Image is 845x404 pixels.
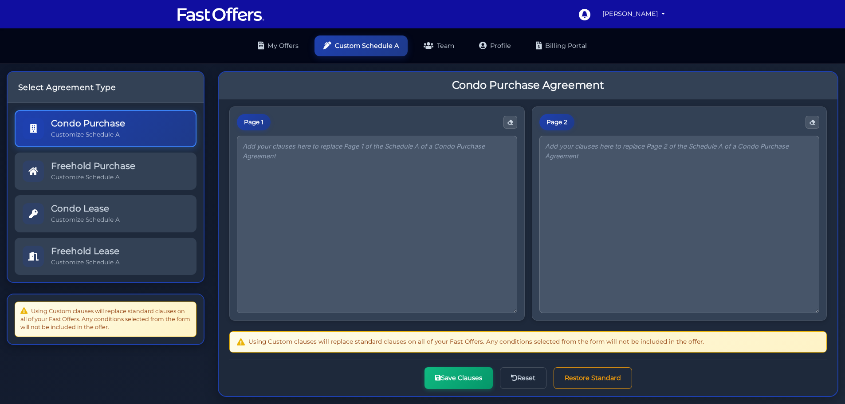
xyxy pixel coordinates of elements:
a: Billing Portal [527,35,596,56]
a: [PERSON_NAME] [599,5,669,23]
h4: Select Agreement Type [18,82,193,92]
button: Restore Standard [554,367,632,389]
div: Using Custom clauses will replace standard clauses on all of your Fast Offers. Any conditions sel... [15,302,197,337]
h5: Freehold Lease [51,246,120,256]
a: Custom Schedule A [314,35,408,56]
h5: Condo Lease [51,203,120,214]
button: Save Clauses [424,367,493,389]
h5: Condo Purchase [51,118,125,129]
div: Page 1 [237,114,271,131]
p: Customize Schedule A [51,258,120,267]
h3: Condo Purchase Agreement [452,79,604,92]
a: My Offers [249,35,307,56]
p: Customize Schedule A [51,216,120,224]
p: Customize Schedule A [51,173,135,181]
button: Reset [500,367,546,389]
a: Freehold Purchase Customize Schedule A [15,153,197,190]
a: Condo Lease Customize Schedule A [15,195,197,232]
a: Team [415,35,463,56]
a: Freehold Lease Customize Schedule A [15,238,197,275]
h5: Freehold Purchase [51,161,135,171]
div: Page 2 [539,114,574,131]
div: Using Custom clauses will replace standard clauses on all of your Fast Offers. Any conditions sel... [229,331,827,353]
a: Profile [470,35,520,56]
p: Customize Schedule A [51,130,125,139]
a: Condo Purchase Customize Schedule A [15,110,197,147]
